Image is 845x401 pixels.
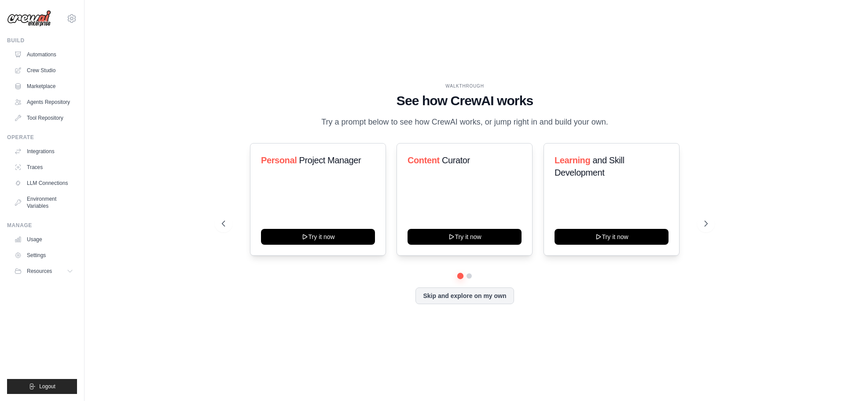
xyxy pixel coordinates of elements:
button: Resources [11,264,77,278]
span: Curator [442,155,470,165]
img: Logo [7,10,51,27]
a: Integrations [11,144,77,158]
button: Logout [7,379,77,394]
div: Build [7,37,77,44]
a: Tool Repository [11,111,77,125]
a: Crew Studio [11,63,77,77]
a: Automations [11,48,77,62]
p: Try a prompt below to see how CrewAI works, or jump right in and build your own. [317,116,613,129]
button: Try it now [261,229,375,245]
span: Learning [555,155,590,165]
a: Marketplace [11,79,77,93]
div: Operate [7,134,77,141]
a: LLM Connections [11,176,77,190]
h1: See how CrewAI works [222,93,708,109]
button: Try it now [555,229,669,245]
button: Skip and explore on my own [415,287,514,304]
div: WALKTHROUGH [222,83,708,89]
div: Manage [7,222,77,229]
span: and Skill Development [555,155,624,177]
span: Content [408,155,440,165]
span: Personal [261,155,297,165]
a: Environment Variables [11,192,77,213]
a: Agents Repository [11,95,77,109]
a: Usage [11,232,77,246]
button: Try it now [408,229,522,245]
span: Resources [27,268,52,275]
a: Settings [11,248,77,262]
span: Logout [39,383,55,390]
a: Traces [11,160,77,174]
span: Project Manager [299,155,361,165]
